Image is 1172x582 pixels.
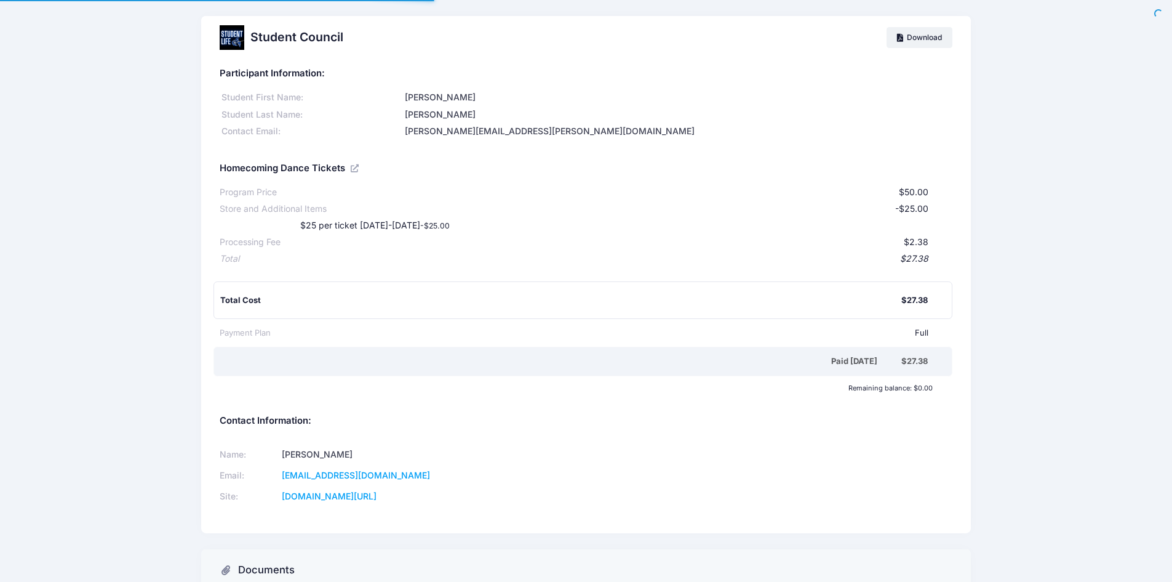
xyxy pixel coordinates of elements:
[351,163,361,174] a: View Registration Details
[220,68,953,79] h5: Participant Information:
[220,294,902,307] div: Total Cost
[402,91,952,104] div: [PERSON_NAME]
[220,125,403,138] div: Contact Email:
[220,108,403,121] div: Student Last Name:
[220,466,278,487] td: Email:
[220,416,953,427] h5: Contact Information:
[901,355,928,368] div: $27.38
[402,125,952,138] div: [PERSON_NAME][EMAIL_ADDRESS][PERSON_NAME][DOMAIN_NAME]
[220,445,278,466] td: Name:
[220,186,277,199] div: Program Price
[277,445,570,466] td: [PERSON_NAME]
[220,203,327,216] div: Store and Additional Items
[220,163,345,174] h5: Homecoming Dance Tickets
[402,108,952,121] div: [PERSON_NAME]
[271,327,929,339] div: Full
[238,564,295,576] h3: Documents
[220,253,239,265] div: Total
[901,294,928,307] div: $27.38
[220,236,281,249] div: Processing Fee
[220,91,403,104] div: Student First Name:
[282,491,377,501] a: [DOMAIN_NAME][URL]
[220,487,278,507] td: Site:
[899,187,928,197] span: $50.00
[213,384,939,392] div: Remaining balance: $0.00
[276,219,711,232] div: $25 per ticket [DATE]-[DATE]
[281,236,929,249] div: $2.38
[222,355,902,368] div: Paid [DATE]
[250,30,343,44] h2: Student Council
[420,221,450,230] small: -$25.00
[327,203,929,216] div: -$25.00
[220,327,271,339] div: Payment Plan
[887,27,953,48] a: Download
[282,470,430,480] a: [EMAIL_ADDRESS][DOMAIN_NAME]
[239,253,929,265] div: $27.38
